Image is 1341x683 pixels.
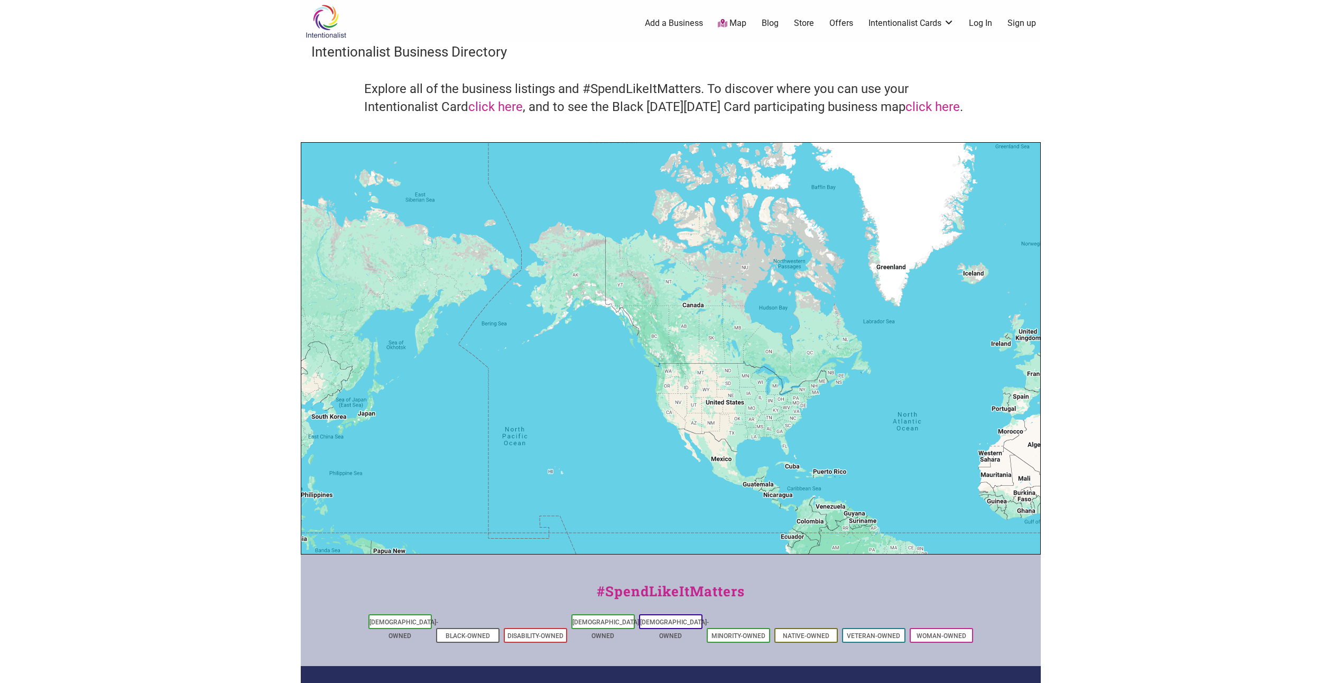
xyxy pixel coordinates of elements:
a: Store [794,17,814,29]
a: Blog [762,17,779,29]
a: Woman-Owned [917,632,966,640]
a: Add a Business [645,17,703,29]
a: Sign up [1007,17,1036,29]
a: Disability-Owned [507,632,563,640]
a: Veteran-Owned [847,632,900,640]
h3: Intentionalist Business Directory [311,42,1030,61]
a: click here [905,99,960,114]
a: Log In [969,17,992,29]
h4: Explore all of the business listings and #SpendLikeItMatters. To discover where you can use your ... [364,80,977,116]
a: Minority-Owned [711,632,765,640]
a: [DEMOGRAPHIC_DATA]-Owned [369,619,438,640]
img: Intentionalist [301,4,351,39]
a: Map [718,17,746,30]
a: Black-Owned [446,632,490,640]
a: click here [468,99,523,114]
a: [DEMOGRAPHIC_DATA]-Owned [572,619,641,640]
a: [DEMOGRAPHIC_DATA]-Owned [640,619,709,640]
a: Offers [829,17,853,29]
a: Intentionalist Cards [868,17,954,29]
a: Native-Owned [783,632,829,640]
div: #SpendLikeItMatters [301,581,1041,612]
